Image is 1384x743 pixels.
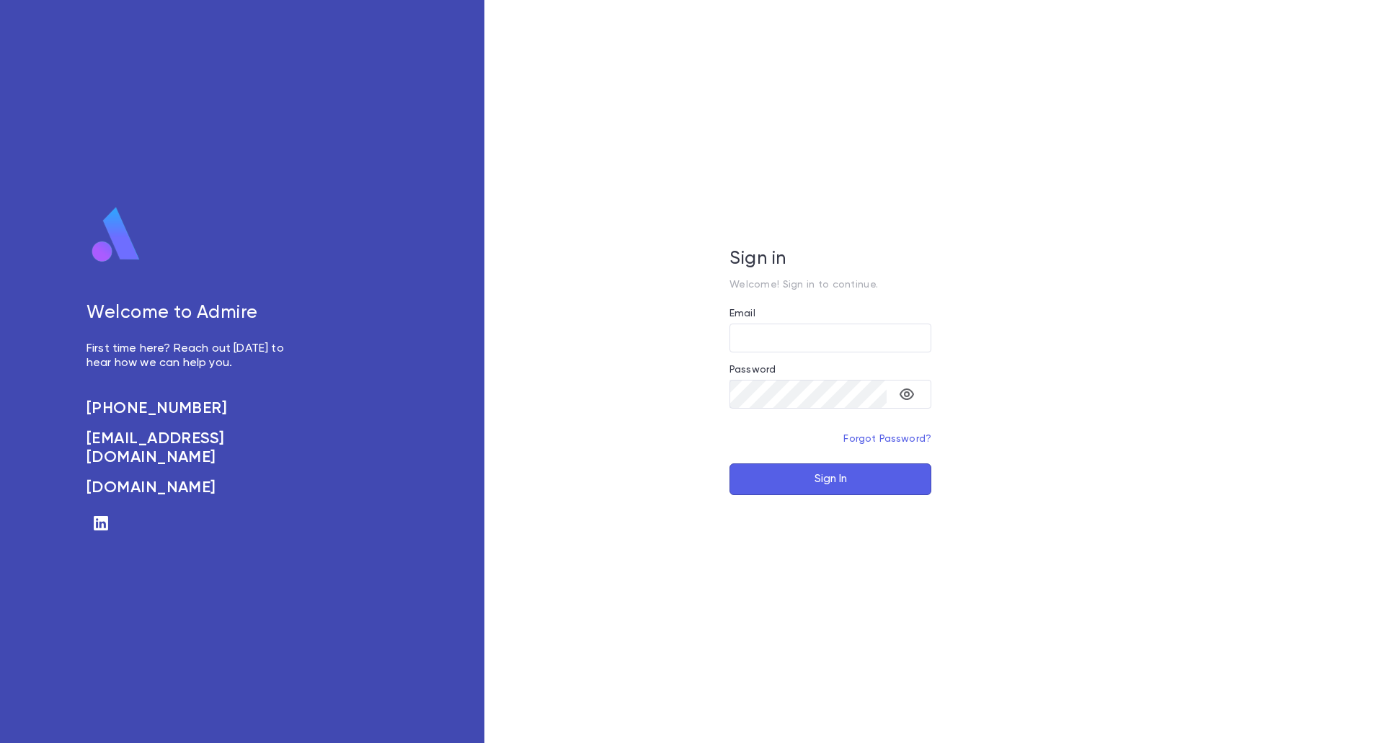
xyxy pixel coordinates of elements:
[86,342,300,370] p: First time here? Reach out [DATE] to hear how we can help you.
[843,434,931,444] a: Forgot Password?
[86,430,300,467] a: [EMAIL_ADDRESS][DOMAIN_NAME]
[729,463,931,495] button: Sign In
[892,380,921,409] button: toggle password visibility
[86,399,300,418] a: [PHONE_NUMBER]
[86,206,146,264] img: logo
[729,364,776,375] label: Password
[729,279,931,290] p: Welcome! Sign in to continue.
[729,249,931,270] h5: Sign in
[86,303,300,324] h5: Welcome to Admire
[729,308,755,319] label: Email
[86,479,300,497] a: [DOMAIN_NAME]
